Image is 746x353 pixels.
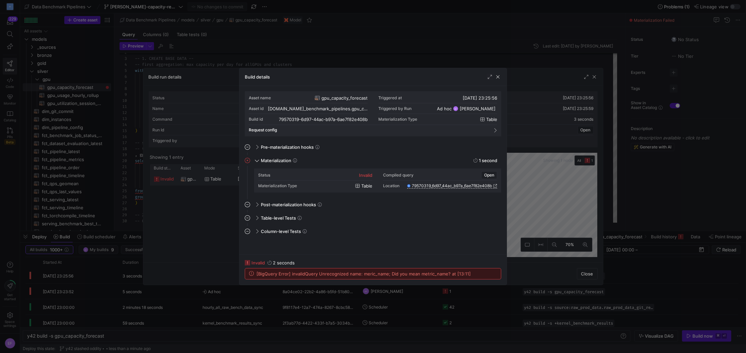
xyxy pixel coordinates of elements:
[361,183,372,189] span: table
[261,144,314,150] span: Pre-materialization hooks
[412,184,492,188] span: 79570319_6d97_44ac_b97a_6ae7f82e408b
[249,128,489,132] mat-panel-title: Request config
[321,95,368,101] span: gpu_capacity_forecast
[383,184,399,188] div: Location
[261,202,316,207] span: Post-materialization hooks
[437,106,452,111] span: Ad hoc
[359,172,372,178] div: invalid
[268,106,368,111] div: [DOMAIN_NAME]_benchmark_pipelines.gpu_capacity_forecast
[245,168,501,199] div: Materialization1 second
[460,106,496,111] span: [PERSON_NAME]
[261,215,296,221] span: Table-level Tests
[249,106,264,111] div: Asset id
[479,158,497,163] y42-duration: 1 second
[481,171,497,179] button: Open
[407,184,497,188] a: 79570319_6d97_44ac_b97a_6ae7f82e408b
[245,199,501,210] mat-expansion-panel-header: Post-materialization hooks
[256,271,471,276] span: [BigQuery Error] invalidQuery Unrecognized name: meric_name; Did you mean metric_name? at [13:11]
[258,184,297,188] div: Materialization Type
[484,173,494,178] span: Open
[245,155,501,166] mat-expansion-panel-header: Materialization1 second
[378,117,417,122] span: Materialization Type
[279,117,368,122] div: 79570319-6d97-44ac-b97a-6ae7f82e408b
[261,229,301,234] span: Column-level Tests
[435,105,497,112] button: Ad hocEF[PERSON_NAME]
[383,173,414,178] div: Compiled query
[273,260,295,265] y42-duration: 2 seconds
[378,96,402,100] div: Triggered at
[258,173,270,178] div: Status
[378,106,412,111] div: Triggered by Run
[245,213,501,223] mat-expansion-panel-header: Table-level Tests
[245,74,270,80] h3: Build details
[261,158,291,163] span: Materialization
[249,125,497,135] mat-expansion-panel-header: Request config
[453,106,458,111] div: EF
[463,95,497,101] span: [DATE] 23:25:56
[245,226,501,237] mat-expansion-panel-header: Column-level Tests
[249,117,263,122] div: Build id
[251,260,265,265] span: invalid
[249,96,271,100] div: Asset name
[486,117,497,122] span: table
[245,142,501,152] mat-expansion-panel-header: Pre-materialization hooks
